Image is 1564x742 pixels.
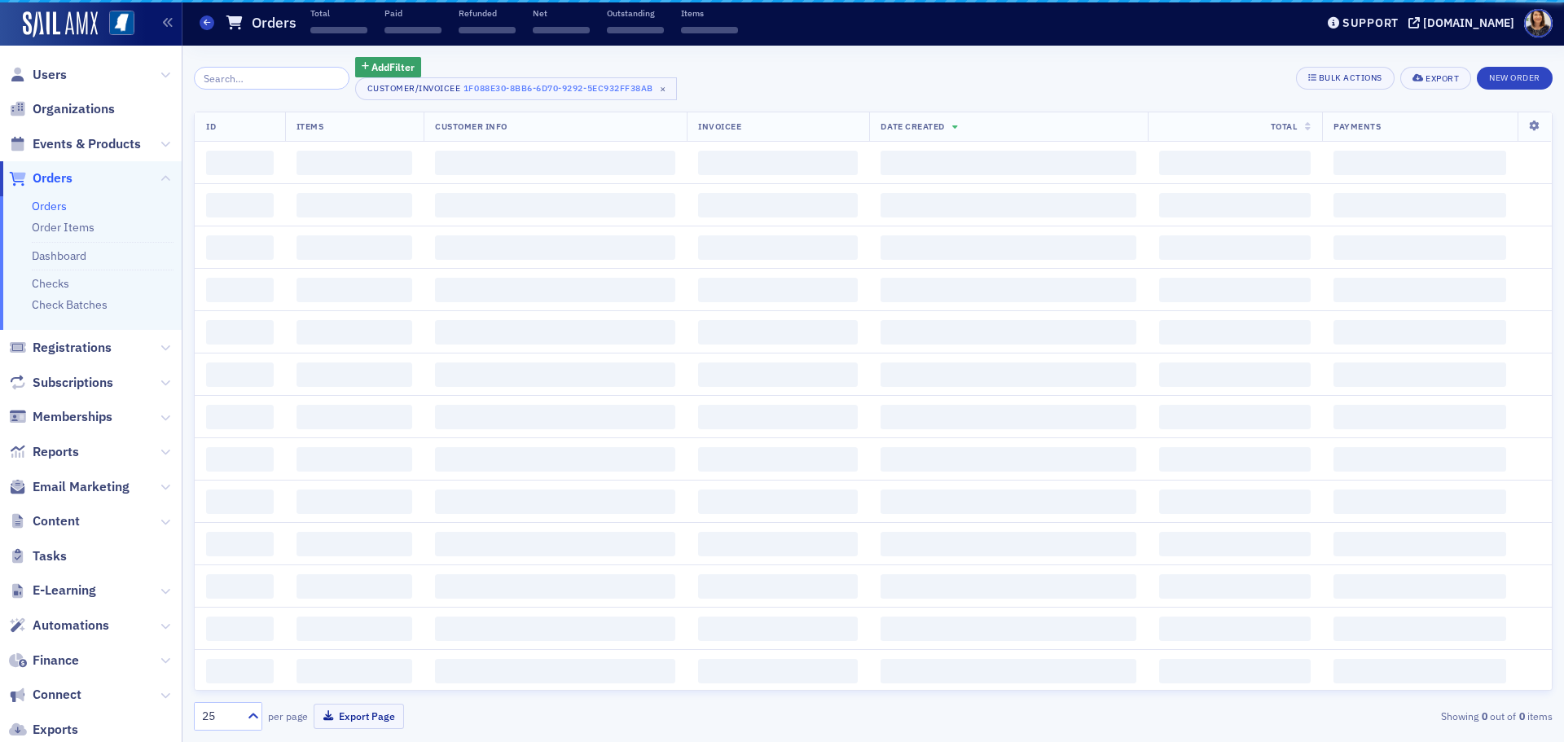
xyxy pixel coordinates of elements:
a: Users [9,66,67,84]
span: ‌ [297,362,412,387]
span: ‌ [698,490,858,514]
span: ‌ [435,659,675,683]
span: ‌ [435,278,675,302]
span: ‌ [1159,362,1311,387]
span: ‌ [297,532,412,556]
div: Showing out of items [1111,709,1553,723]
span: Automations [33,617,109,634]
a: Organizations [9,100,115,118]
span: ‌ [384,27,442,33]
a: Registrations [9,339,112,357]
span: ‌ [1333,320,1506,345]
a: Memberships [9,408,112,426]
span: ‌ [1159,490,1311,514]
span: ‌ [698,532,858,556]
span: ‌ [206,278,274,302]
span: ‌ [881,574,1136,599]
span: ‌ [297,574,412,599]
span: ‌ [681,27,738,33]
span: ‌ [881,405,1136,429]
span: ‌ [435,490,675,514]
span: ‌ [297,405,412,429]
span: ‌ [206,151,274,175]
a: Subscriptions [9,374,113,392]
span: Content [33,512,80,530]
span: ‌ [1333,405,1506,429]
span: ‌ [698,320,858,345]
span: ‌ [297,193,412,217]
span: ‌ [206,405,274,429]
span: Subscriptions [33,374,113,392]
span: Items [297,121,324,132]
span: Users [33,66,67,84]
span: ‌ [1333,490,1506,514]
span: ‌ [1333,235,1506,260]
span: ‌ [1159,617,1311,641]
a: E-Learning [9,582,96,599]
span: ‌ [435,405,675,429]
a: Orders [9,169,72,187]
button: Customer/Invoicee1f088e30-8bb6-6d70-9292-5ec932ff38ab× [355,77,677,100]
img: SailAMX [109,11,134,36]
span: ‌ [1159,574,1311,599]
p: Net [533,7,590,19]
span: Registrations [33,339,112,357]
span: Organizations [33,100,115,118]
span: ‌ [435,447,675,472]
span: ‌ [435,320,675,345]
span: ‌ [881,532,1136,556]
span: Payments [1333,121,1381,132]
span: ‌ [435,617,675,641]
span: ‌ [1159,235,1311,260]
span: ‌ [206,447,274,472]
span: E-Learning [33,582,96,599]
span: ‌ [881,659,1136,683]
div: Bulk Actions [1319,73,1382,82]
span: ‌ [881,151,1136,175]
span: ‌ [297,320,412,345]
h1: Orders [252,13,297,33]
span: ‌ [1333,447,1506,472]
span: ‌ [435,532,675,556]
span: ‌ [206,193,274,217]
span: ‌ [881,320,1136,345]
a: Check Batches [32,297,108,312]
p: Outstanding [607,7,664,19]
span: Finance [33,652,79,670]
span: ‌ [206,235,274,260]
span: × [656,81,670,96]
div: Support [1342,15,1399,30]
button: Export [1400,67,1471,90]
span: Events & Products [33,135,141,153]
span: ‌ [206,490,274,514]
span: ‌ [435,151,675,175]
span: Orders [33,169,72,187]
span: ‌ [1333,617,1506,641]
span: ‌ [297,278,412,302]
span: ‌ [698,574,858,599]
span: ‌ [698,362,858,387]
span: ‌ [435,574,675,599]
span: ‌ [1333,362,1506,387]
span: ‌ [206,659,274,683]
span: ‌ [1159,193,1311,217]
p: Total [310,7,367,19]
span: ‌ [435,235,675,260]
a: Connect [9,686,81,704]
span: ‌ [881,235,1136,260]
span: Date Created [881,121,944,132]
div: 1f088e30-8bb6-6d70-9292-5ec932ff38ab [463,80,653,96]
span: ‌ [297,235,412,260]
span: Email Marketing [33,478,130,496]
a: Email Marketing [9,478,130,496]
span: Exports [33,721,78,739]
span: ‌ [1333,278,1506,302]
a: SailAMX [23,11,98,37]
span: Profile [1524,9,1553,37]
button: New Order [1477,67,1553,90]
button: [DOMAIN_NAME] [1408,17,1520,29]
span: Invoicee [698,121,741,132]
span: ‌ [1333,659,1506,683]
span: ‌ [1159,405,1311,429]
a: New Order [1477,69,1553,84]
